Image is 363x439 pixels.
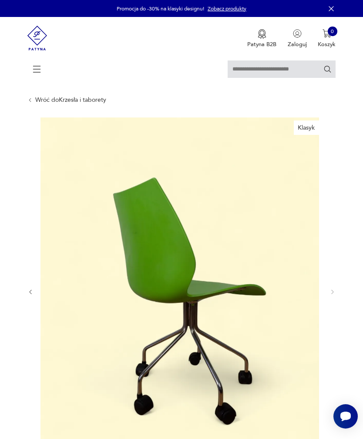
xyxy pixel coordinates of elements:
button: Patyna B2B [247,29,276,48]
div: 0 [328,27,337,36]
img: Ikonka użytkownika [293,29,302,38]
img: Ikona medalu [258,29,266,39]
a: Wróć doKrzesła i taborety [35,97,106,104]
a: Zobacz produkty [208,5,246,12]
button: Zaloguj [288,29,307,48]
a: Ikona medaluPatyna B2B [247,29,276,48]
p: Patyna B2B [247,40,276,48]
p: Koszyk [318,40,336,48]
img: Patyna - sklep z meblami i dekoracjami vintage [27,17,47,59]
div: Klasyk [294,121,319,135]
button: Szukaj [323,65,332,73]
button: 0Koszyk [318,29,336,48]
iframe: Smartsupp widget button [333,404,358,429]
p: Zaloguj [288,40,307,48]
p: Promocja do -30% na klasyki designu! [117,5,204,12]
img: Ikona koszyka [323,29,331,38]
